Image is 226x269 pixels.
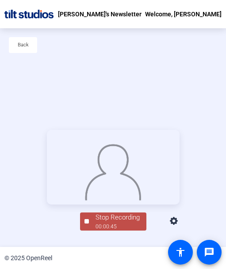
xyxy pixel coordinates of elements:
[58,9,142,19] p: [PERSON_NAME]'s Newsletter
[9,37,37,53] button: Back
[96,223,140,231] div: 00:00:45
[80,212,146,231] button: Stop Recording00:00:45
[4,10,54,19] img: OpenReel logo
[204,247,215,258] mat-icon: message
[84,141,142,201] img: overlay
[18,38,29,52] span: Back
[96,212,140,223] div: Stop Recording
[175,247,186,258] mat-icon: accessibility
[4,254,52,263] div: © 2025 OpenReel
[145,9,222,19] div: Welcome, [PERSON_NAME]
